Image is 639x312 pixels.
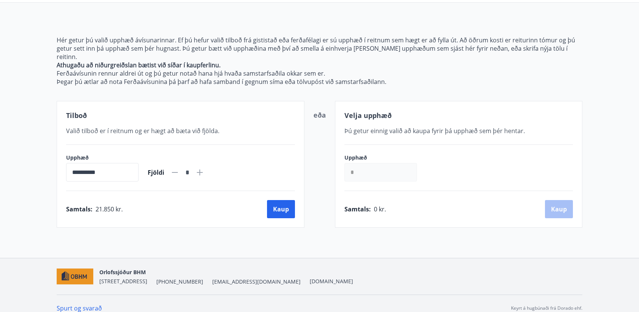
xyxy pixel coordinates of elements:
[99,269,146,276] span: Orlofssjóður BHM
[99,278,147,285] span: [STREET_ADDRESS]
[267,200,295,218] button: Kaup
[66,127,219,135] span: Valið tilboð er í reitnum og er hægt að bæta við fjölda.
[57,269,93,285] img: c7HIBRK87IHNqKbXD1qOiSZFdQtg2UzkX3TnRQ1O.png
[57,61,221,69] strong: Athugaðu að niðurgreiðslan bætist við síðar í kaupferlinu.
[148,168,164,177] span: Fjöldi
[344,111,392,120] span: Velja upphæð
[66,154,139,161] label: Upphæð
[66,111,87,120] span: Tilboð
[96,205,123,213] span: 21.850 kr.
[57,69,582,78] p: Ferðaávísunin rennur aldrei út og þú getur notað hana hjá hvaða samstarfsaðila okkar sem er.
[212,278,301,286] span: [EMAIL_ADDRESS][DOMAIN_NAME]
[344,127,525,135] span: Þú getur einnig valið að kaupa fyrir þá upphæð sem þér hentar.
[344,154,424,161] label: Upphæð
[344,205,371,213] span: Samtals :
[57,78,582,86] p: Þegar þú ætlar að nota Ferðaávísunina þá þarf að hafa samband í gegnum síma eða tölvupóst við sam...
[313,110,326,120] span: eða
[310,278,353,285] a: [DOMAIN_NAME]
[66,205,93,213] span: Samtals :
[156,278,203,286] span: [PHONE_NUMBER]
[511,305,582,312] p: Keyrt á hugbúnaði frá Dorado ehf.
[57,36,582,61] p: Hér getur þú valið upphæð ávísunarinnar. Ef þú hefur valið tilboð frá gististað eða ferðafélagi e...
[374,205,386,213] span: 0 kr.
